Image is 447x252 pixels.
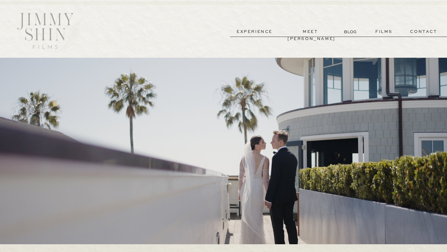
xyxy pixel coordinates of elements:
[369,28,399,35] a: films
[287,28,333,35] a: meet [PERSON_NAME]
[401,28,446,35] a: contact
[232,28,278,35] a: experience
[344,29,358,35] a: BLOG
